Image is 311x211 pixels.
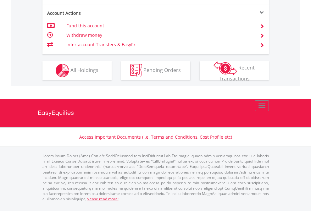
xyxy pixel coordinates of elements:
[130,64,142,77] img: pending_instructions-wht.png
[42,61,112,80] button: All Holdings
[143,66,181,73] span: Pending Orders
[66,21,252,31] td: Fund this account
[70,66,98,73] span: All Holdings
[38,99,274,127] a: EasyEquities
[56,64,69,77] img: holdings-wht.png
[66,40,252,49] td: Inter-account Transfers & EasyFx
[214,61,237,75] img: transactions-zar-wht.png
[200,61,269,80] button: Recent Transactions
[121,61,190,80] button: Pending Orders
[79,134,232,140] a: Access Important Documents (i.e. Terms and Conditions, Cost Profile etc)
[86,196,119,202] a: please read more:
[66,31,252,40] td: Withdraw money
[42,10,156,16] div: Account Actions
[42,153,269,202] p: Lorem Ipsum Dolors (Ame) Con a/e SeddOeiusmod tem InciDiduntut Lab Etd mag aliquaen admin veniamq...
